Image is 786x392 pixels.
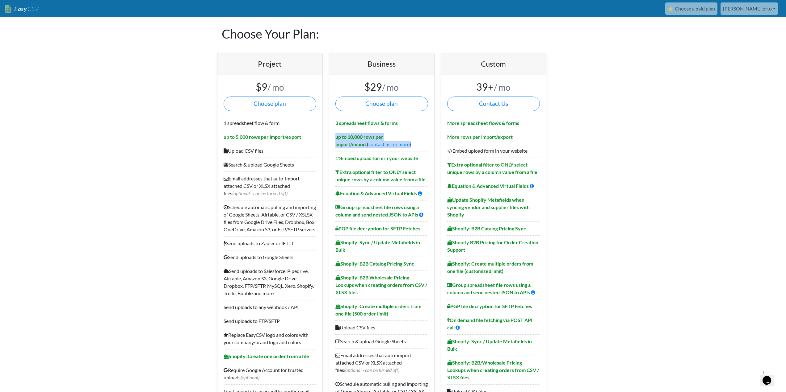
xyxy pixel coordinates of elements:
[665,2,717,15] a: ⭐ Choose a paid plan
[335,334,428,348] li: Search & upload Google Sheets
[447,183,529,189] b: Equation & Advanced Virtual Fields
[224,264,316,300] li: Send uploads to Salesforce, Pipedrive, Airtable, Amazon S3, Google Drive, Dropbox, FTP/SFTP, MySQ...
[447,261,533,274] b: Shopify: Create multiple orders from one file (customized limit)
[224,314,316,328] li: Send uploads to FTP/SFTP
[224,60,316,68] h4: Project
[447,81,540,93] h3: 39+
[224,171,316,200] li: Email addresses that auto-import attached CSV or XLSX attached files
[382,82,399,93] small: / mo
[447,60,540,68] h4: Custom
[335,204,419,217] b: Group spreadsheet file rows using a column and send nested JSON to APIs
[335,225,420,231] b: PGP file decryption for SFTP Fetches
[224,134,301,140] b: up to 5,000 rows per import/export
[368,141,410,147] a: contact us for more
[335,169,426,182] b: Extra optional filter to ONLY select unique rows by a column value from a file
[335,81,428,93] h3: $29
[224,81,316,93] h3: $9
[335,120,398,126] b: 3 spreadsheet flows & forms
[447,338,532,352] b: Shopify: Sync / Update Metafields in Bulk
[335,348,428,377] li: Email addresses that auto-import attached CSV or XLSX attached files
[335,274,427,295] b: Shopify: B2B Wholesale Pricing Lookups when creating orders from CSV / XLSX files
[447,144,540,158] li: Embed upload form in your website
[447,317,532,330] b: On demand file fetching via POST API call
[335,97,428,111] button: Choose plan
[335,239,420,253] b: Shopify: Sync / Update Metafields in Bulk
[335,130,428,151] li: ( )
[224,144,316,158] li: Upload CSV files
[447,97,540,111] a: Contact Us
[267,82,284,93] small: / mo
[232,190,288,196] span: (optional - can be turned off)
[335,303,421,316] b: Shopify: Create multiple orders from one file (500 order limit)
[447,225,526,231] b: Shopify: B2B Catalog Pricing Sync
[447,282,531,295] b: Group spreadsheet file rows using a column and send nested JSON to APIs
[27,5,39,13] span: CSV
[224,363,316,384] li: Require Google Account for trusted uploads
[224,116,316,130] li: 1 spreadsheet flow & form
[224,97,316,111] button: Choose plan
[224,200,316,236] li: Schedule automatic pulling and importing of Google Sheets, Airtable, or CSV / XSLSX files from Go...
[335,134,383,147] b: up to 10,000 rows per import/export
[222,17,565,51] h1: Choose Your Plan:
[335,320,428,334] li: Upload CSV files
[224,328,316,349] li: Replace EasyCSV logo and colors with your company/brand logo and colors
[224,236,316,250] li: Send uploads to Zapier or IFTTT
[447,239,538,253] b: Shopify B2B Pricing for Order Creation Support
[335,60,428,68] h4: Business
[447,134,513,140] b: More rows per import/export
[5,2,39,15] a: EasyCSV
[224,158,316,171] li: Search & upload Google Sheets
[447,120,519,126] b: More spreadsheet flows & forms
[224,250,316,264] li: Send uploads to Google Sheets
[224,353,309,359] b: Shopify: Create one order from a file
[447,197,530,217] b: Update Shopify Metafields when syncing vendor and supplier files with Shopify
[447,162,537,175] b: Extra optional filter to ONLY select unique rows by a column value from a file
[241,374,259,380] span: (optional)
[344,367,399,373] span: (optional - can be turned off)
[335,190,417,196] b: Equation & Advanced Virtual Fields
[224,300,316,314] li: Send uploads to any webhook / API
[447,360,539,380] b: Shopify: B2B/Wholesale Pricing Lookups when creating orders from CSV / XLSX files
[335,261,414,266] b: Shopify: B2B Catalog Pricing Sync
[494,82,511,93] small: / mo
[335,155,418,161] b: Embed upload form in your website
[721,2,778,15] a: [PERSON_NAME].orto
[760,367,780,386] iframe: chat widget
[447,303,532,309] b: PGP file decryption for SFTP Fetches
